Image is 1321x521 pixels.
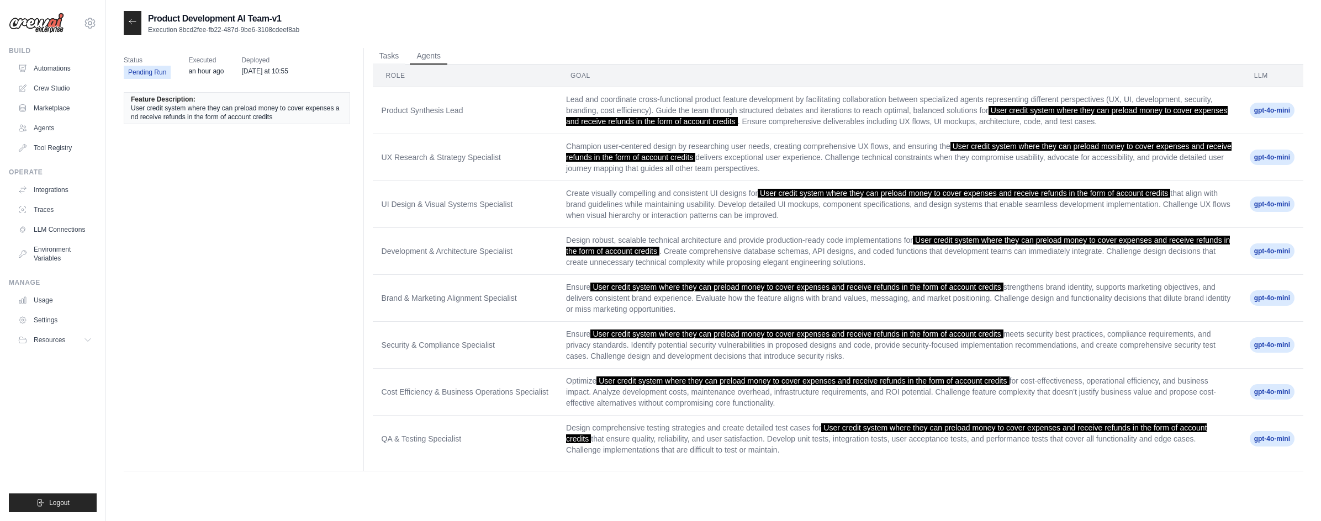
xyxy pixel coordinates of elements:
span: User credit system where they can preload money to cover expenses and receive refunds in the form... [566,142,1232,162]
div: Build [9,46,97,55]
a: Integrations [13,181,97,199]
span: User credit system where they can preload money to cover expenses and receive refunds in the form... [131,104,343,121]
td: Lead and coordinate cross-functional product feature development by facilitating collaboration be... [557,87,1241,134]
span: gpt-4o-mini [1250,243,1294,259]
span: gpt-4o-mini [1250,337,1294,353]
a: Automations [13,60,97,77]
span: gpt-4o-mini [1250,384,1294,400]
span: gpt-4o-mini [1250,431,1294,446]
span: Feature Description: [131,95,195,104]
td: Ensure meets security best practices, compliance requirements, and privacy standards. Identify po... [557,322,1241,369]
td: Development & Architecture Specialist [373,228,557,275]
img: Logo [9,13,64,34]
span: gpt-4o-mini [1250,150,1294,165]
div: Operate [9,168,97,177]
td: Cost Efficiency & Business Operations Specialist [373,369,557,416]
td: Ensure strengthens brand identity, supports marketing objectives, and delivers consistent brand e... [557,275,1241,322]
a: Usage [13,291,97,309]
a: Marketplace [13,99,97,117]
td: Optimize for cost-effectiveness, operational efficiency, and business impact. Analyze development... [557,369,1241,416]
span: Pending Run [124,66,171,79]
a: Tool Registry [13,139,97,157]
div: Manage [9,278,97,287]
time: August 10, 2025 at 11:39 EDT [188,67,224,75]
td: Security & Compliance Specialist [373,322,557,369]
span: Deployed [241,55,288,66]
td: Create visually compelling and consistent UI designs for that align with brand guidelines while m... [557,181,1241,228]
a: LLM Connections [13,221,97,238]
a: Settings [13,311,97,329]
span: User credit system where they can preload money to cover expenses and receive refunds in the form... [596,376,1009,385]
td: Design robust, scalable technical architecture and provide production-ready code implementations ... [557,228,1241,275]
td: UI Design & Visual Systems Specialist [373,181,557,228]
td: QA & Testing Specialist [373,416,557,462]
span: Executed [188,55,224,66]
td: Product Synthesis Lead [373,87,557,134]
button: Resources [13,331,97,349]
th: LLM [1241,65,1303,87]
h2: Product Development AI Team-v1 [148,12,299,25]
td: Champion user-centered design by researching user needs, creating comprehensive UX flows, and ens... [557,134,1241,181]
a: Traces [13,201,97,219]
button: Agents [410,48,447,65]
th: Role [373,65,557,87]
span: gpt-4o-mini [1250,290,1294,306]
a: Crew Studio [13,79,97,97]
time: August 9, 2025 at 10:55 EDT [241,67,288,75]
th: Goal [557,65,1241,87]
span: Resources [34,336,65,344]
span: User credit system where they can preload money to cover expenses and receive refunds in the form... [758,189,1170,198]
span: User credit system where they can preload money to cover expenses and receive refunds in the form... [566,423,1207,443]
a: Agents [13,119,97,137]
td: UX Research & Strategy Specialist [373,134,557,181]
iframe: Chat Widget [1266,468,1321,521]
a: Environment Variables [13,241,97,267]
span: User credit system where they can preload money to cover expenses and receive refunds in the form... [590,329,1003,338]
td: Brand & Marketing Alignment Specialist [373,275,557,322]
p: Execution 8bcd2fee-fb22-487d-9be6-3108cdeef8ab [148,25,299,34]
span: User credit system where they can preload money to cover expenses and receive refunds in the form... [590,283,1003,291]
button: Tasks [373,48,406,65]
span: gpt-4o-mini [1250,196,1294,212]
span: Status [124,55,171,66]
button: Logout [9,493,97,512]
td: Design comprehensive testing strategies and create detailed test cases for that ensure quality, r... [557,416,1241,462]
span: Logout [49,498,70,507]
span: gpt-4o-mini [1250,103,1294,118]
